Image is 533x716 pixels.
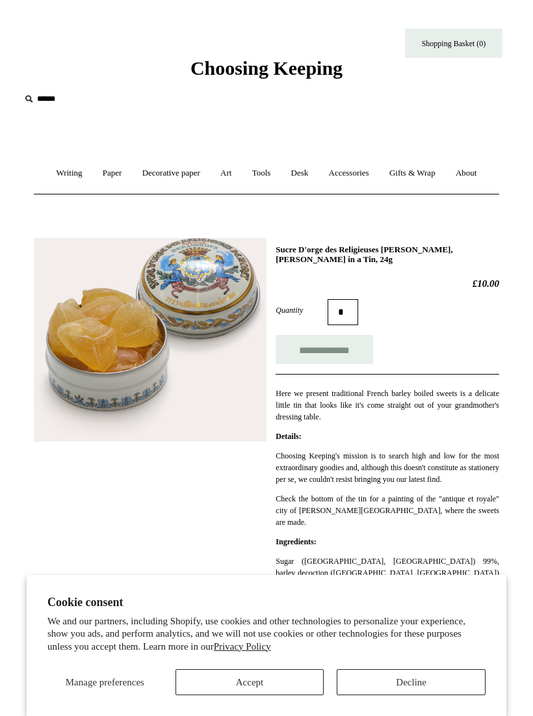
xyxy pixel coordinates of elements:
img: Sucre D'orge des Religieuses de Moret, Barley Sweets in a Tin, 24g [34,238,266,442]
a: Accessories [320,156,378,191]
p: Here we present traditional French barley boiled sweets is a delicate little tin that looks like ... [276,388,499,423]
label: Quantity [276,304,328,316]
button: Decline [337,669,486,695]
p: Check the bottom of the tin for a painting of the "antique et royale" city of [PERSON_NAME][GEOGR... [276,493,499,528]
span: Manage preferences [66,677,144,687]
a: About [447,156,486,191]
a: Privacy Policy [214,641,271,652]
a: Art [211,156,240,191]
a: Paper [94,156,131,191]
p: Choosing Keeping's mission is to search high and low for the most extraordinary goodies and, alth... [276,450,499,485]
a: Shopping Basket (0) [405,29,502,58]
button: Accept [175,669,324,695]
p: We and our partners, including Shopify, use cookies and other technologies to personalize your ex... [47,615,486,654]
h2: Cookie consent [47,596,486,609]
a: Desk [282,156,318,191]
p: Sugar ([GEOGRAPHIC_DATA], [GEOGRAPHIC_DATA]) 99%, barley decoction ([GEOGRAPHIC_DATA], [GEOGRAPHI... [276,555,499,590]
strong: Ingredients: [276,537,316,546]
a: Choosing Keeping [190,68,343,77]
a: Decorative paper [133,156,209,191]
h1: Sucre D'orge des Religieuses [PERSON_NAME], [PERSON_NAME] in a Tin, 24g [276,245,499,265]
a: Gifts & Wrap [380,156,445,191]
strong: Details: [276,432,301,441]
a: Tools [243,156,280,191]
h2: £10.00 [276,278,499,289]
button: Manage preferences [47,669,162,695]
span: Choosing Keeping [190,57,343,79]
a: Writing [47,156,92,191]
